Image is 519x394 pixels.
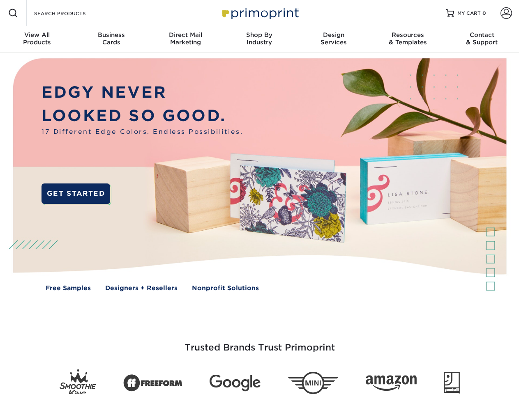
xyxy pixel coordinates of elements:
h3: Trusted Brands Trust Primoprint [19,323,500,363]
span: 0 [482,10,486,16]
input: SEARCH PRODUCTS..... [33,8,113,18]
a: Nonprofit Solutions [192,284,259,293]
img: Google [210,375,261,392]
span: Shop By [222,31,296,39]
a: Free Samples [46,284,91,293]
span: Resources [371,31,445,39]
span: 17 Different Edge Colors. Endless Possibilities. [42,127,243,137]
img: Amazon [366,376,417,391]
div: Services [297,31,371,46]
a: BusinessCards [74,26,148,53]
span: Design [297,31,371,39]
a: Shop ByIndustry [222,26,296,53]
img: Primoprint [219,4,301,22]
span: Direct Mail [148,31,222,39]
div: & Templates [371,31,445,46]
span: MY CART [457,10,481,17]
a: Contact& Support [445,26,519,53]
div: & Support [445,31,519,46]
span: Contact [445,31,519,39]
div: Industry [222,31,296,46]
a: Resources& Templates [371,26,445,53]
div: Marketing [148,31,222,46]
span: Business [74,31,148,39]
p: EDGY NEVER [42,81,243,104]
img: Goodwill [444,372,460,394]
a: GET STARTED [42,183,110,204]
a: Direct MailMarketing [148,26,222,53]
a: DesignServices [297,26,371,53]
a: Designers + Resellers [105,284,178,293]
p: LOOKED SO GOOD. [42,104,243,128]
div: Cards [74,31,148,46]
